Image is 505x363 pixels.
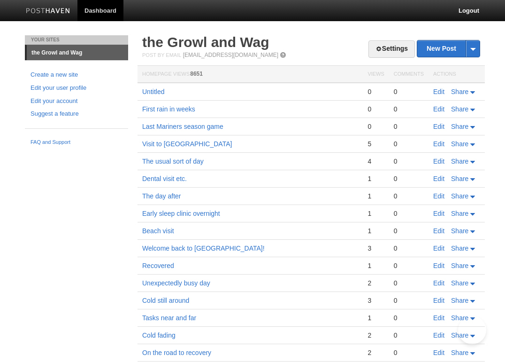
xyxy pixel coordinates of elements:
[433,140,444,148] a: Edit
[451,279,468,287] span: Share
[394,348,424,357] div: 0
[433,158,444,165] a: Edit
[433,88,444,95] a: Edit
[367,209,384,218] div: 1
[367,122,384,131] div: 0
[142,262,174,269] a: Recovered
[433,123,444,130] a: Edit
[367,348,384,357] div: 2
[142,279,210,287] a: Unexpectedly busy day
[451,192,468,200] span: Share
[367,140,384,148] div: 5
[394,296,424,305] div: 0
[451,227,468,235] span: Share
[142,331,176,339] a: Cold fading
[142,314,196,322] a: Tasks near and far
[394,261,424,270] div: 0
[138,66,363,83] th: Homepage Views
[451,297,468,304] span: Share
[27,45,128,60] a: the Growl and Wag
[367,174,384,183] div: 1
[142,245,265,252] a: Welcome back to [GEOGRAPHIC_DATA]!
[368,40,415,58] a: Settings
[451,123,468,130] span: Share
[31,83,122,93] a: Edit your user profile
[142,192,181,200] a: The day after
[394,314,424,322] div: 0
[142,123,223,130] a: Last Mariners season game
[31,138,122,147] a: FAQ and Support
[451,210,468,217] span: Share
[367,331,384,339] div: 2
[394,157,424,166] div: 0
[451,349,468,356] span: Share
[367,296,384,305] div: 3
[394,244,424,253] div: 0
[367,261,384,270] div: 1
[458,316,486,344] iframe: Help Scout Beacon - Open
[394,279,424,287] div: 0
[142,140,232,148] a: Visit to [GEOGRAPHIC_DATA]
[367,244,384,253] div: 3
[433,262,444,269] a: Edit
[451,262,468,269] span: Share
[142,227,174,235] a: Beach visit
[367,157,384,166] div: 4
[31,70,122,80] a: Create a new site
[142,210,220,217] a: Early sleep clinic overnight
[142,52,181,58] span: Post by Email
[142,349,211,356] a: On the road to recovery
[394,192,424,200] div: 0
[142,158,204,165] a: The usual sort of day
[367,87,384,96] div: 0
[142,297,189,304] a: Cold still around
[433,227,444,235] a: Edit
[142,105,195,113] a: First rain in weeks
[367,105,384,113] div: 0
[394,209,424,218] div: 0
[451,88,468,95] span: Share
[367,192,384,200] div: 1
[417,40,480,57] a: New Post
[433,105,444,113] a: Edit
[433,175,444,182] a: Edit
[394,87,424,96] div: 0
[367,314,384,322] div: 1
[142,175,187,182] a: Dental visit etc.
[451,245,468,252] span: Share
[451,314,468,322] span: Share
[451,140,468,148] span: Share
[433,279,444,287] a: Edit
[428,66,485,83] th: Actions
[367,279,384,287] div: 2
[389,66,428,83] th: Comments
[394,331,424,339] div: 0
[394,140,424,148] div: 0
[26,8,70,15] img: Posthaven-bar
[31,96,122,106] a: Edit your account
[394,122,424,131] div: 0
[433,192,444,200] a: Edit
[394,227,424,235] div: 0
[433,210,444,217] a: Edit
[451,331,468,339] span: Share
[433,314,444,322] a: Edit
[394,174,424,183] div: 0
[433,245,444,252] a: Edit
[451,175,468,182] span: Share
[433,297,444,304] a: Edit
[31,109,122,119] a: Suggest a feature
[142,34,269,50] a: the Growl and Wag
[367,227,384,235] div: 1
[190,71,203,77] span: 8651
[394,105,424,113] div: 0
[451,105,468,113] span: Share
[142,88,164,95] a: Untitled
[433,349,444,356] a: Edit
[451,158,468,165] span: Share
[363,66,389,83] th: Views
[433,331,444,339] a: Edit
[25,35,128,45] li: Your Sites
[183,52,278,58] a: [EMAIL_ADDRESS][DOMAIN_NAME]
